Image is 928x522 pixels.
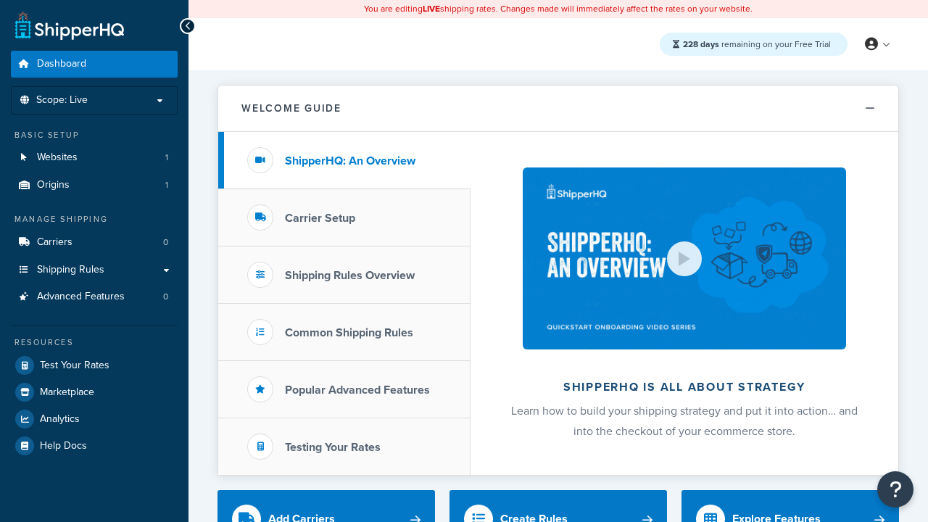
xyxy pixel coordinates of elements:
[40,360,109,372] span: Test Your Rates
[163,236,168,249] span: 0
[37,179,70,191] span: Origins
[11,336,178,349] div: Resources
[11,406,178,432] a: Analytics
[37,291,125,303] span: Advanced Features
[36,94,88,107] span: Scope: Live
[40,440,87,452] span: Help Docs
[683,38,831,51] span: remaining on your Free Trial
[11,144,178,171] li: Websites
[11,213,178,225] div: Manage Shipping
[523,167,846,349] img: ShipperHQ is all about strategy
[11,172,178,199] li: Origins
[40,413,80,426] span: Analytics
[40,386,94,399] span: Marketplace
[165,179,168,191] span: 1
[285,441,381,454] h3: Testing Your Rates
[11,283,178,310] a: Advanced Features0
[423,2,440,15] b: LIVE
[37,264,104,276] span: Shipping Rules
[285,384,430,397] h3: Popular Advanced Features
[11,379,178,405] a: Marketplace
[11,352,178,378] a: Test Your Rates
[37,58,86,70] span: Dashboard
[285,326,413,339] h3: Common Shipping Rules
[11,172,178,199] a: Origins1
[37,236,72,249] span: Carriers
[11,257,178,283] a: Shipping Rules
[11,229,178,256] a: Carriers0
[11,129,178,141] div: Basic Setup
[877,471,913,507] button: Open Resource Center
[163,291,168,303] span: 0
[37,152,78,164] span: Websites
[11,229,178,256] li: Carriers
[11,144,178,171] a: Websites1
[509,381,860,394] h2: ShipperHQ is all about strategy
[165,152,168,164] span: 1
[285,154,415,167] h3: ShipperHQ: An Overview
[683,38,719,51] strong: 228 days
[11,433,178,459] a: Help Docs
[285,212,355,225] h3: Carrier Setup
[218,86,898,132] button: Welcome Guide
[511,402,858,439] span: Learn how to build your shipping strategy and put it into action… and into the checkout of your e...
[285,269,415,282] h3: Shipping Rules Overview
[11,283,178,310] li: Advanced Features
[11,51,178,78] a: Dashboard
[241,103,341,114] h2: Welcome Guide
